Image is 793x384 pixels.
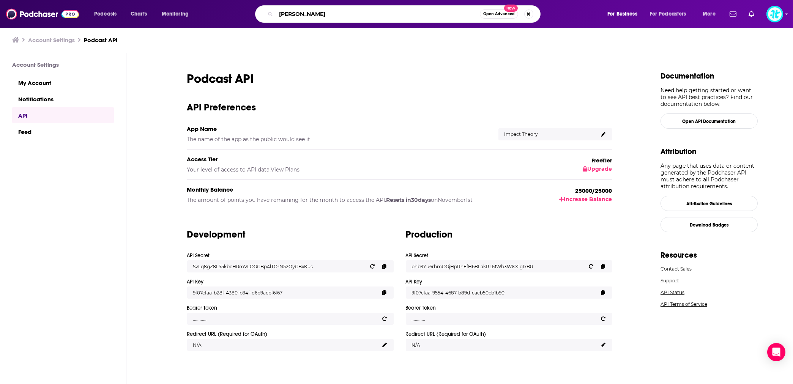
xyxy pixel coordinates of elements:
h1: Attribution [661,147,758,156]
h5: Monthly Balance [187,186,489,193]
p: N/A [193,342,375,348]
a: API Terms of Service [661,301,758,307]
a: Attribution Guidelines [661,196,758,211]
p: ............ [412,316,594,322]
p: ............ [193,316,375,322]
p: Impact Theory [504,131,594,137]
a: My Account [12,74,114,91]
span: More [703,9,716,19]
a: API [12,107,114,123]
h1: Documentation [661,71,758,81]
div: Open Intercom Messenger [767,343,785,361]
h4: Redirect URL (Required for OAuth) [187,331,388,337]
p: 25000 / 25000 [575,187,612,194]
h3: Account Settings [12,61,114,68]
span: Monitoring [162,9,189,19]
p: Need help getting started or want to see API best practices? Find our documentation below. [661,87,758,107]
h5: App Name [187,125,489,132]
h5: Access Tier [187,156,489,163]
p: Free Tier [583,157,612,164]
h1: Podcast API [187,71,612,86]
button: Open AdvancedNew [480,9,518,19]
img: User Profile [766,6,783,22]
a: Account Settings [28,36,75,44]
a: Charts [126,8,151,20]
h3: API Preferences [187,101,612,113]
span: Charts [131,9,147,19]
img: Podchaser - Follow, Share and Rate Podcasts [6,7,79,21]
h4: Redirect URL (Required for OAuth) [406,331,606,337]
input: Search podcasts, credits, & more... [276,8,480,20]
h4: API Key [187,279,388,285]
a: Notifications [12,91,114,107]
button: Upgrade [583,165,612,172]
span: New [504,5,518,12]
button: open menu [645,8,697,20]
h4: Bearer Token [406,305,606,311]
h4: API Key [406,279,606,285]
b: Resets in 30 days [386,197,431,203]
a: View Plans [271,166,300,173]
a: Contact Sales [661,266,758,272]
a: Show notifications dropdown [746,8,757,20]
h4: API Secret [187,252,388,259]
button: Increase Balance [559,196,612,203]
p: 9f07cfaa-b28f-4380-b94f-d6b9acbf6f67 [193,290,375,296]
span: Open Advanced [483,12,515,16]
h4: Bearer Token [187,305,388,311]
a: API Status [661,290,758,295]
a: Show notifications dropdown [727,8,739,20]
h4: API Secret [406,252,606,259]
a: Open API Documentation [661,113,758,129]
button: Show profile menu [766,6,783,22]
h5: The amount of points you have remaining for the month to access the API. on November 1st [187,196,489,204]
button: open menu [89,8,126,20]
a: Podcast API [84,36,118,44]
p: SvLq8gZ8L55kbcH0mVLOGGBp4lTOrN52OyGBxKus [193,264,363,269]
p: N/A [412,342,594,348]
a: Feed [12,123,114,140]
button: open menu [697,8,725,20]
div: Search podcasts, credits, & more... [262,5,548,23]
h3: Development [187,228,394,240]
a: Support [661,278,758,283]
span: For Podcasters [650,9,686,19]
button: open menu [602,8,647,20]
h5: The name of the app as the public would see it [187,135,489,143]
span: Logged in as ImpactTheory [766,6,783,22]
button: open menu [156,8,199,20]
span: For Business [607,9,637,19]
p: 9f07cfaa-9554-4687-b89d-cacb50cb1b90 [412,290,594,296]
span: Podcasts [94,9,117,19]
p: phb9Yu6rbmOGjHpRnEfH6BLakRLMWb3WKX1gIxB0 [412,264,582,269]
h5: Your level of access to API data. [187,166,489,173]
h3: Production [406,228,612,240]
a: Download Badges [661,217,758,232]
p: Any page that uses data or content generated by the Podchaser API must adhere to all Podchaser at... [661,162,758,190]
h1: Resources [661,250,758,260]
